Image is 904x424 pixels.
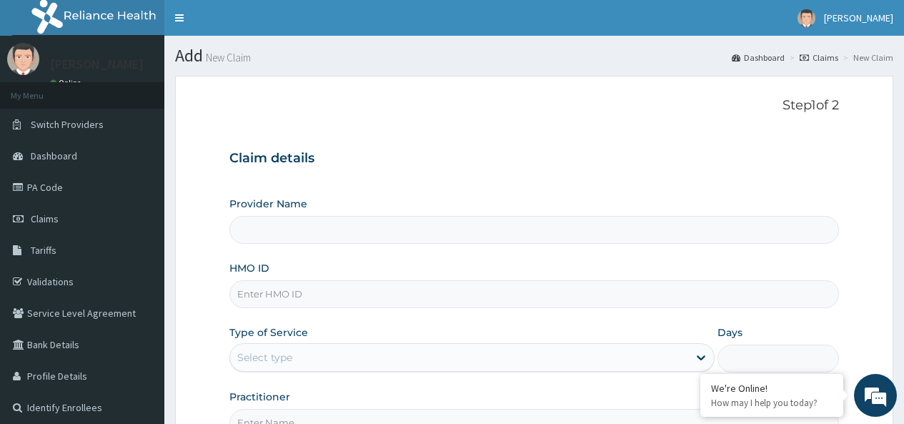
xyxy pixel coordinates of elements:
span: [PERSON_NAME] [824,11,893,24]
span: Dashboard [31,149,77,162]
span: Claims [31,212,59,225]
small: New Claim [203,52,251,63]
span: Switch Providers [31,118,104,131]
span: Tariffs [31,244,56,257]
img: User Image [7,43,39,75]
label: Provider Name [229,197,307,211]
a: Claims [800,51,838,64]
label: HMO ID [229,261,269,275]
input: Enter HMO ID [229,280,839,308]
h1: Add [175,46,893,65]
label: Days [717,325,742,340]
p: How may I help you today? [711,397,833,409]
a: Online [50,78,84,88]
p: [PERSON_NAME] [50,58,144,71]
li: New Claim [840,51,893,64]
h3: Claim details [229,151,839,167]
div: Select type [237,350,292,365]
label: Type of Service [229,325,308,340]
label: Practitioner [229,390,290,404]
p: Step 1 of 2 [229,98,839,114]
img: User Image [798,9,815,27]
div: We're Online! [711,382,833,395]
a: Dashboard [732,51,785,64]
